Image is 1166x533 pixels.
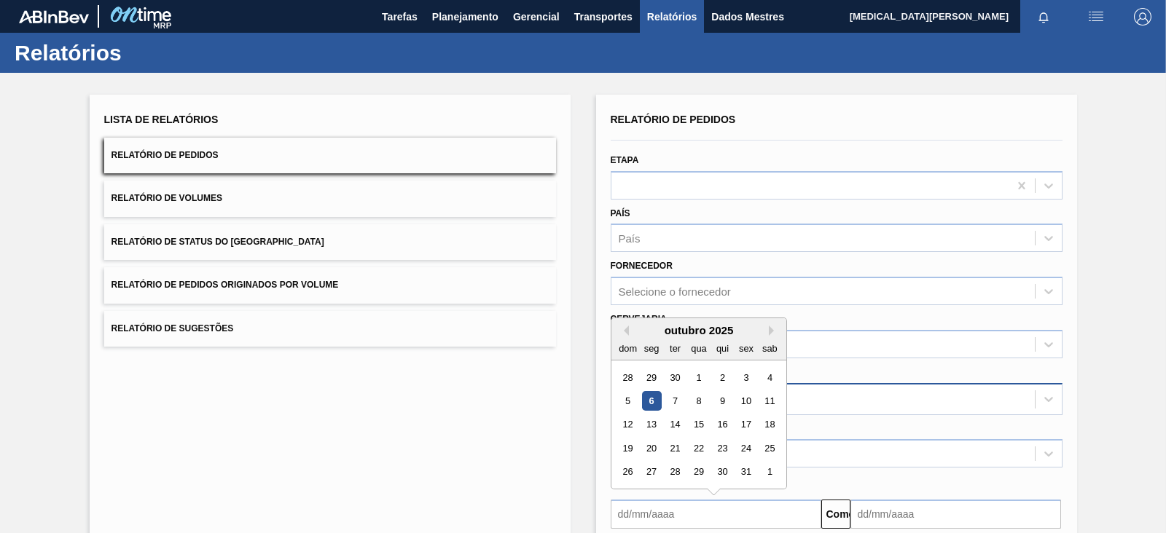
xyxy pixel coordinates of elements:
[1020,7,1067,27] button: Notificações
[665,438,684,458] div: Choose terça-feira, 21 de outubro de 2025
[689,438,708,458] div: Choose quarta-feira, 22 de outubro de 2025
[111,323,234,333] font: Relatório de Sugestões
[618,438,638,458] div: Choose domingo, 19 de outubro de 2025
[611,114,736,125] font: Relatório de Pedidos
[712,438,732,458] div: Choose quinta-feira, 23 de outubro de 2025
[104,138,556,173] button: Relatório de Pedidos
[736,339,756,358] div: sex
[641,438,661,458] div: Choose segunda-feira, 20 de outubro de 2025
[759,368,779,387] div: Choose sábado, 4 de outubro de 2025
[736,415,756,435] div: Choose sexta-feira, 17 de outubro de 2025
[111,194,222,204] font: Relatório de Volumes
[689,391,708,411] div: Choose quarta-feira, 8 de outubro de 2025
[665,462,684,482] div: Choose terça-feira, 28 de outubro de 2025
[619,232,641,245] font: País
[611,261,673,271] font: Fornecedor
[611,324,786,336] div: outubro 2025
[665,339,684,358] div: ter
[641,415,661,435] div: Choose segunda-feira, 13 de outubro de 2025
[712,339,732,358] div: qui
[736,462,756,482] div: Choose sexta-feira, 31 de outubro de 2025
[104,267,556,303] button: Relatório de Pedidos Originados por Volume
[736,368,756,387] div: Choose sexta-feira, 3 de outubro de 2025
[611,208,630,218] font: País
[665,368,684,387] div: Choose terça-feira, 30 de setembro de 2025
[111,237,324,247] font: Relatório de Status do [GEOGRAPHIC_DATA]
[712,462,732,482] div: Choose quinta-feira, 30 de outubro de 2025
[689,415,708,435] div: Choose quarta-feira, 15 de outubro de 2025
[111,280,339,291] font: Relatório de Pedidos Originados por Volume
[611,314,667,324] font: Cervejaria
[850,500,1061,529] input: dd/mm/aaaa
[769,325,779,336] button: Next Month
[104,114,219,125] font: Lista de Relatórios
[665,391,684,411] div: Choose terça-feira, 7 de outubro de 2025
[104,311,556,347] button: Relatório de Sugestões
[611,500,821,529] input: dd/mm/aaaa
[647,11,697,23] font: Relatórios
[759,391,779,411] div: Choose sábado, 11 de outubro de 2025
[618,339,638,358] div: dom
[618,462,638,482] div: Choose domingo, 26 de outubro de 2025
[736,391,756,411] div: Choose sexta-feira, 10 de outubro de 2025
[611,155,639,165] font: Etapa
[712,368,732,387] div: Choose quinta-feira, 2 de outubro de 2025
[689,368,708,387] div: Choose quarta-feira, 1 de outubro de 2025
[689,339,708,358] div: qua
[104,181,556,216] button: Relatório de Volumes
[618,391,638,411] div: Choose domingo, 5 de outubro de 2025
[432,11,498,23] font: Planejamento
[759,339,779,358] div: sab
[111,150,219,160] font: Relatório de Pedidos
[641,462,661,482] div: Choose segunda-feira, 27 de outubro de 2025
[618,368,638,387] div: Choose domingo, 28 de setembro de 2025
[689,462,708,482] div: Choose quarta-feira, 29 de outubro de 2025
[1087,8,1105,25] img: ações do usuário
[19,10,89,23] img: TNhmsLtSVTkK8tSr43FrP2fwEKptu5GPRR3wAAAABJRU5ErkJggg==
[382,11,418,23] font: Tarefas
[826,508,861,520] font: Comeu
[619,325,629,336] button: Previous Month
[712,415,732,435] div: Choose quinta-feira, 16 de outubro de 2025
[759,462,779,482] div: Choose sábado, 1 de novembro de 2025
[15,41,122,65] font: Relatórios
[665,415,684,435] div: Choose terça-feira, 14 de outubro de 2025
[641,368,661,387] div: Choose segunda-feira, 29 de setembro de 2025
[1134,8,1151,25] img: Sair
[574,11,633,23] font: Transportes
[711,11,784,23] font: Dados Mestres
[850,11,1009,22] font: [MEDICAL_DATA][PERSON_NAME]
[759,415,779,435] div: Choose sábado, 18 de outubro de 2025
[641,339,661,358] div: seg
[618,415,638,435] div: Choose domingo, 12 de outubro de 2025
[712,391,732,411] div: Choose quinta-feira, 9 de outubro de 2025
[641,391,661,411] div: Choose segunda-feira, 6 de outubro de 2025
[759,438,779,458] div: Choose sábado, 25 de outubro de 2025
[513,11,560,23] font: Gerencial
[104,224,556,260] button: Relatório de Status do [GEOGRAPHIC_DATA]
[616,366,781,483] div: month 2025-10
[736,438,756,458] div: Choose sexta-feira, 24 de outubro de 2025
[821,500,850,529] button: Comeu
[619,285,731,298] font: Selecione o fornecedor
